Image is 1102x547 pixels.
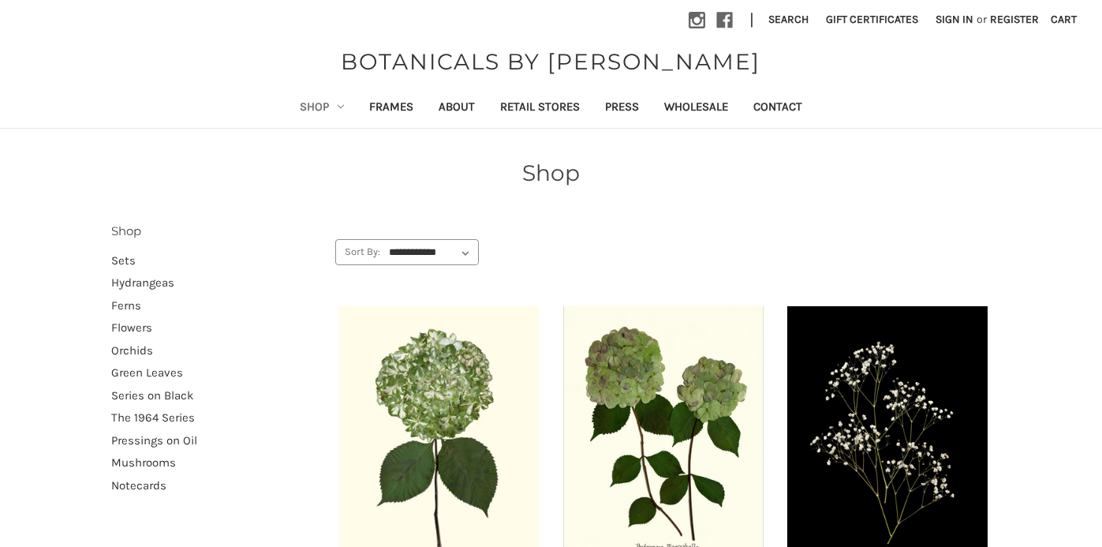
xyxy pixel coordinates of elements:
a: Press [592,89,652,128]
li: | [744,8,760,33]
a: Mushrooms [111,451,319,474]
a: Green Leaves [111,362,319,384]
a: Frames [357,89,426,128]
h2: Shop [111,223,319,241]
label: Sort By: [336,240,380,264]
a: Series on Black [111,384,319,407]
span: or [975,11,988,28]
h1: Shop [111,156,992,189]
a: Ferns [111,294,319,317]
a: Shop [287,89,357,128]
a: Retail Stores [487,89,592,128]
a: About [426,89,487,128]
a: BOTANICALS BY [PERSON_NAME] [333,45,768,78]
a: Contact [741,89,815,128]
a: Pressings on Oil [111,429,319,452]
a: Flowers [111,317,319,339]
span: Cart [1051,13,1077,26]
a: Notecards [111,474,319,497]
a: Sets [111,249,319,272]
a: Hydrangeas [111,272,319,294]
a: Orchids [111,339,319,362]
a: Wholesale [652,89,741,128]
a: The 1964 Series [111,407,319,429]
